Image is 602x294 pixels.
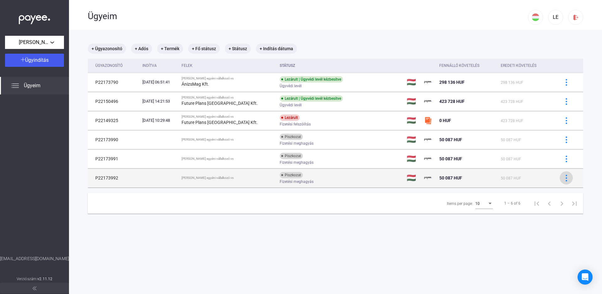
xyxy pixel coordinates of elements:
[548,10,563,25] button: LE
[182,62,193,69] div: Felek
[504,200,520,207] div: 1 – 6 of 6
[24,82,40,89] span: Ügyeim
[501,99,523,104] span: 423 728 HUF
[404,92,422,111] td: 🇭🇺
[88,44,126,54] mat-chip: + Ügyazonosító
[543,197,556,210] button: Previous page
[404,111,422,130] td: 🇭🇺
[560,76,573,89] button: more-blue
[501,119,523,123] span: 423 728 HUF
[182,62,275,69] div: Felek
[11,82,19,89] img: list.svg
[21,57,25,62] img: plus-white.svg
[439,175,462,180] span: 50 087 HUF
[563,98,570,105] img: more-blue
[88,73,140,92] td: P22173790
[280,172,303,178] div: Piszkozat
[182,115,275,119] div: [PERSON_NAME] egyéni vállalkozó vs
[182,77,275,80] div: [PERSON_NAME] egyéni vállalkozó vs
[424,98,432,105] img: payee-logo
[280,76,343,83] div: Lezárult | Ügyvédi levél kézbesítve
[563,136,570,143] img: more-blue
[560,133,573,146] button: more-blue
[131,44,152,54] mat-chip: + Adós
[424,78,432,86] img: payee-logo
[5,36,64,49] button: [PERSON_NAME] egyéni vállalkozó
[563,175,570,181] img: more-blue
[182,96,275,99] div: [PERSON_NAME] egyéni vállalkozó vs
[256,44,297,54] mat-chip: + Indítás dátuma
[424,155,432,163] img: payee-logo
[439,62,496,69] div: Fennálló követelés
[568,197,581,210] button: Last page
[560,95,573,108] button: more-blue
[88,149,140,168] td: P22173991
[182,101,258,106] strong: Future Plans [GEOGRAPHIC_DATA] Kft.
[424,136,432,143] img: payee-logo
[182,82,209,87] strong: ÁnizsMag Kft.
[501,80,523,85] span: 298 136 HUF
[88,111,140,130] td: P22149325
[439,80,465,85] span: 298 136 HUF
[404,73,422,92] td: 🇭🇺
[142,62,157,69] div: Indítva
[182,138,275,142] div: [PERSON_NAME] egyéni vállalkozó vs
[550,13,561,21] div: LE
[88,168,140,187] td: P22173992
[19,39,50,46] span: [PERSON_NAME] egyéni vállalkozó
[225,44,251,54] mat-chip: + Státusz
[531,197,543,210] button: First page
[142,98,177,104] div: [DATE] 14:21:53
[157,44,183,54] mat-chip: + Termék
[475,200,493,207] mat-select: Items per page:
[573,14,579,21] img: logout-red
[560,152,573,165] button: more-blue
[280,115,300,121] div: Lezárult
[447,200,473,207] div: Items per page:
[563,156,570,162] img: more-blue
[563,117,570,124] img: more-blue
[280,140,314,147] span: Fizetési meghagyás
[475,201,480,206] span: 10
[182,176,275,180] div: [PERSON_NAME] egyéni vállalkozó vs
[560,171,573,184] button: more-blue
[280,159,314,166] span: Fizetési meghagyás
[280,101,302,109] span: Ügyvédi levél
[501,62,536,69] div: Eredeti követelés
[556,197,568,210] button: Next page
[532,13,539,21] img: HU
[188,44,220,54] mat-chip: + Fő státusz
[182,120,258,125] strong: Future Plans [GEOGRAPHIC_DATA] Kft.
[142,62,177,69] div: Indítva
[501,138,521,142] span: 50 087 HUF
[88,11,528,22] div: Ügyeim
[578,270,593,285] div: Open Intercom Messenger
[501,62,552,69] div: Eredeti követelés
[439,99,465,104] span: 423 728 HUF
[501,176,521,180] span: 50 087 HUF
[88,92,140,111] td: P22150496
[142,79,177,85] div: [DATE] 06:51:41
[439,156,462,161] span: 50 087 HUF
[424,117,432,124] img: szamlazzhu-mini
[404,130,422,149] td: 🇭🇺
[88,130,140,149] td: P22173990
[95,62,137,69] div: Ügyazonosító
[528,10,543,25] button: HU
[19,12,50,24] img: white-payee-white-dot.svg
[33,286,36,290] img: arrow-double-left-grey.svg
[280,134,303,140] div: Piszkozat
[182,157,275,161] div: [PERSON_NAME] egyéni vállalkozó vs
[404,149,422,168] td: 🇭🇺
[5,54,64,67] button: Ügyindítás
[280,120,311,128] span: Fizetési felszólítás
[277,59,404,73] th: Státusz
[280,82,302,90] span: Ügyvédi levél
[563,79,570,86] img: more-blue
[439,118,451,123] span: 0 HUF
[37,277,52,281] strong: v2.11.12
[280,95,343,102] div: Lezárult | Ügyvédi levél kézbesítve
[501,157,521,161] span: 50 087 HUF
[560,114,573,127] button: more-blue
[439,62,479,69] div: Fennálló követelés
